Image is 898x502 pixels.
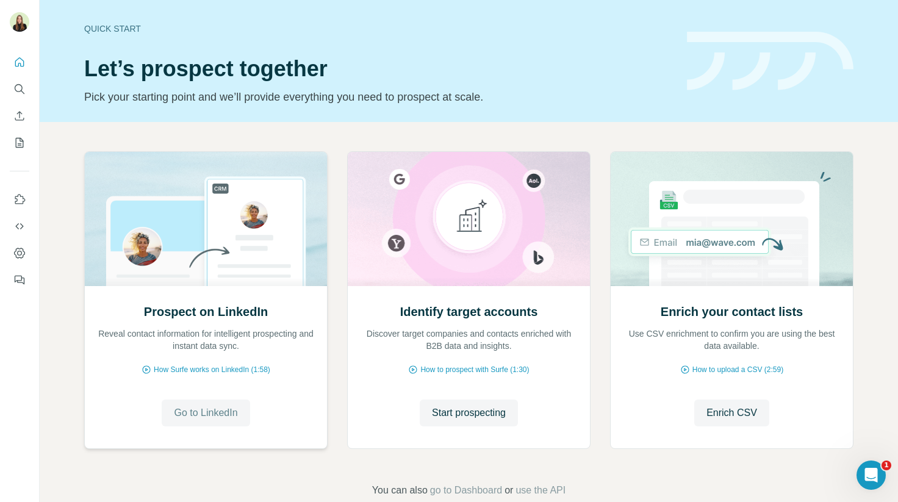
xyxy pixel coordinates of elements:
[692,364,783,375] span: How to upload a CSV (2:59)
[10,78,29,100] button: Search
[84,152,328,286] img: Prospect on LinkedIn
[420,400,518,426] button: Start prospecting
[706,406,757,420] span: Enrich CSV
[857,461,886,490] iframe: Intercom live chat
[10,105,29,127] button: Enrich CSV
[515,483,566,498] button: use the API
[882,461,891,470] span: 1
[420,364,529,375] span: How to prospect with Surfe (1:30)
[10,132,29,154] button: My lists
[97,328,315,352] p: Reveal contact information for intelligent prospecting and instant data sync.
[432,406,506,420] span: Start prospecting
[162,400,250,426] button: Go to LinkedIn
[84,57,672,81] h1: Let’s prospect together
[400,303,538,320] h2: Identify target accounts
[10,12,29,32] img: Avatar
[347,152,591,286] img: Identify target accounts
[694,400,769,426] button: Enrich CSV
[154,364,270,375] span: How Surfe works on LinkedIn (1:58)
[372,483,428,498] span: You can also
[10,215,29,237] button: Use Surfe API
[10,269,29,291] button: Feedback
[687,32,853,91] img: banner
[84,23,672,35] div: Quick start
[10,242,29,264] button: Dashboard
[623,328,841,352] p: Use CSV enrichment to confirm you are using the best data available.
[144,303,268,320] h2: Prospect on LinkedIn
[430,483,502,498] button: go to Dashboard
[174,406,237,420] span: Go to LinkedIn
[360,328,578,352] p: Discover target companies and contacts enriched with B2B data and insights.
[610,152,853,286] img: Enrich your contact lists
[661,303,803,320] h2: Enrich your contact lists
[10,188,29,210] button: Use Surfe on LinkedIn
[10,51,29,73] button: Quick start
[84,88,672,106] p: Pick your starting point and we’ll provide everything you need to prospect at scale.
[505,483,513,498] span: or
